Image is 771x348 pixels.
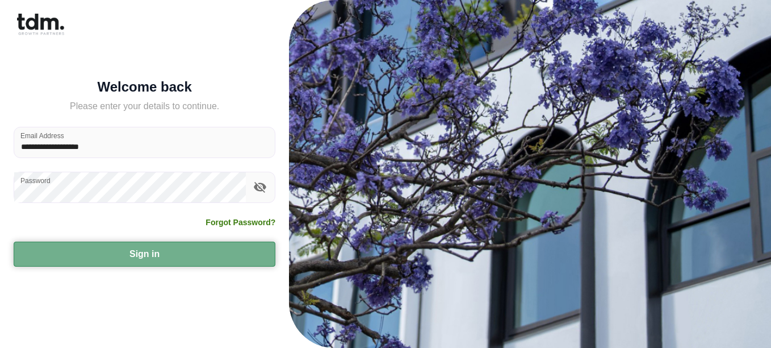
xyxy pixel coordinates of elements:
[250,177,270,197] button: toggle password visibility
[206,217,275,228] a: Forgot Password?
[14,100,275,113] h5: Please enter your details to continue.
[20,131,64,140] label: Email Address
[14,81,275,93] h5: Welcome back
[20,176,51,185] label: Password
[14,242,275,267] button: Sign in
